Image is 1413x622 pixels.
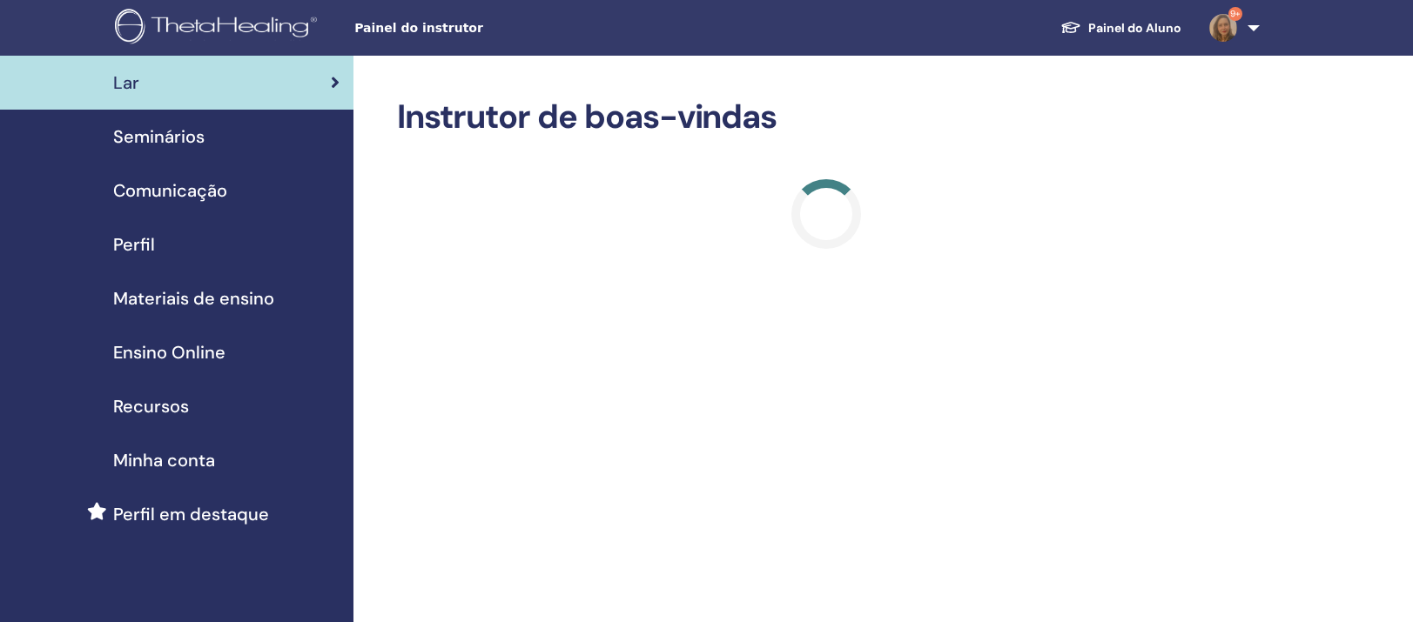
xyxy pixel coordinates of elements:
span: Perfil [113,231,155,257]
span: Recursos [113,393,189,419]
span: Comunicação [113,177,227,204]
span: Painel do instrutor [354,19,616,37]
span: Lar [113,70,139,96]
span: 9+ [1228,7,1242,21]
span: Minha conta [113,447,215,473]
span: Perfil em destaque [113,501,269,527]
span: Seminários [113,124,205,150]
h2: Instrutor de boas-vindas [397,97,1256,137]
img: logo.png [115,9,323,48]
img: default.jpg [1209,14,1237,42]
span: Materiais de ensino [113,285,274,311]
span: Ensino Online [113,339,225,365]
a: Painel do Aluno [1046,12,1195,44]
img: graduation-cap-white.svg [1060,20,1081,35]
